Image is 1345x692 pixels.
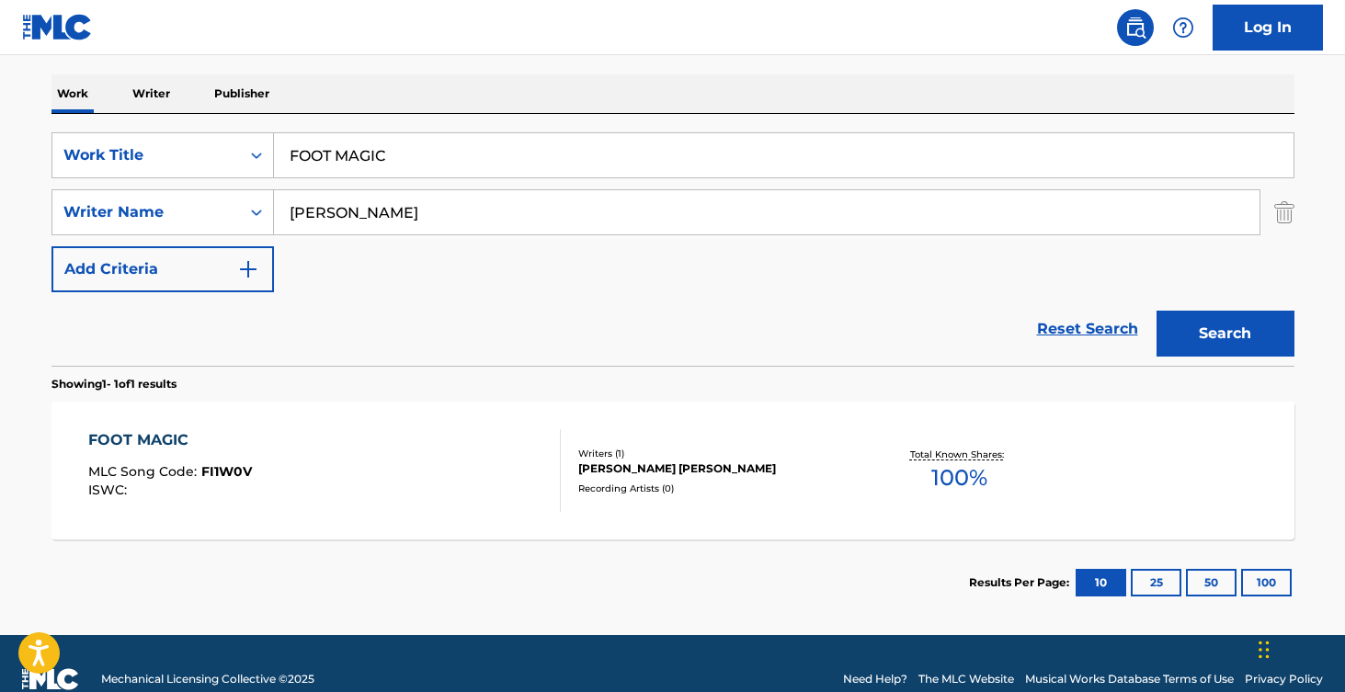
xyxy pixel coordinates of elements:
[578,482,856,495] div: Recording Artists ( 0 )
[1028,309,1147,349] a: Reset Search
[1025,671,1234,687] a: Musical Works Database Terms of Use
[201,463,252,480] span: FI1W0V
[22,14,93,40] img: MLC Logo
[88,429,252,451] div: FOOT MAGIC
[88,463,201,480] span: MLC Song Code :
[237,258,259,280] img: 9d2ae6d4665cec9f34b9.svg
[1274,189,1294,235] img: Delete Criterion
[1241,569,1292,596] button: 100
[910,448,1009,461] p: Total Known Shares:
[1259,622,1270,677] div: Drag
[51,376,177,392] p: Showing 1 - 1 of 1 results
[1213,5,1323,51] a: Log In
[51,74,94,113] p: Work
[1157,311,1294,357] button: Search
[969,574,1074,591] p: Results Per Page:
[1245,671,1323,687] a: Privacy Policy
[1165,9,1202,46] div: Help
[51,402,1294,539] a: FOOT MAGICMLC Song Code:FI1W0VISWC:Writers (1)[PERSON_NAME] [PERSON_NAME]Recording Artists (0)Tot...
[843,671,907,687] a: Need Help?
[88,482,131,498] span: ISWC :
[918,671,1014,687] a: The MLC Website
[127,74,176,113] p: Writer
[1172,17,1194,39] img: help
[51,132,1294,366] form: Search Form
[209,74,275,113] p: Publisher
[1076,569,1126,596] button: 10
[1117,9,1154,46] a: Public Search
[1124,17,1146,39] img: search
[1186,569,1237,596] button: 50
[63,144,229,166] div: Work Title
[22,668,79,690] img: logo
[578,460,856,477] div: [PERSON_NAME] [PERSON_NAME]
[51,246,274,292] button: Add Criteria
[578,447,856,460] div: Writers ( 1 )
[1131,569,1181,596] button: 25
[101,671,314,687] span: Mechanical Licensing Collective © 2025
[1253,604,1345,692] iframe: Chat Widget
[931,461,987,494] span: 100 %
[63,201,229,223] div: Writer Name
